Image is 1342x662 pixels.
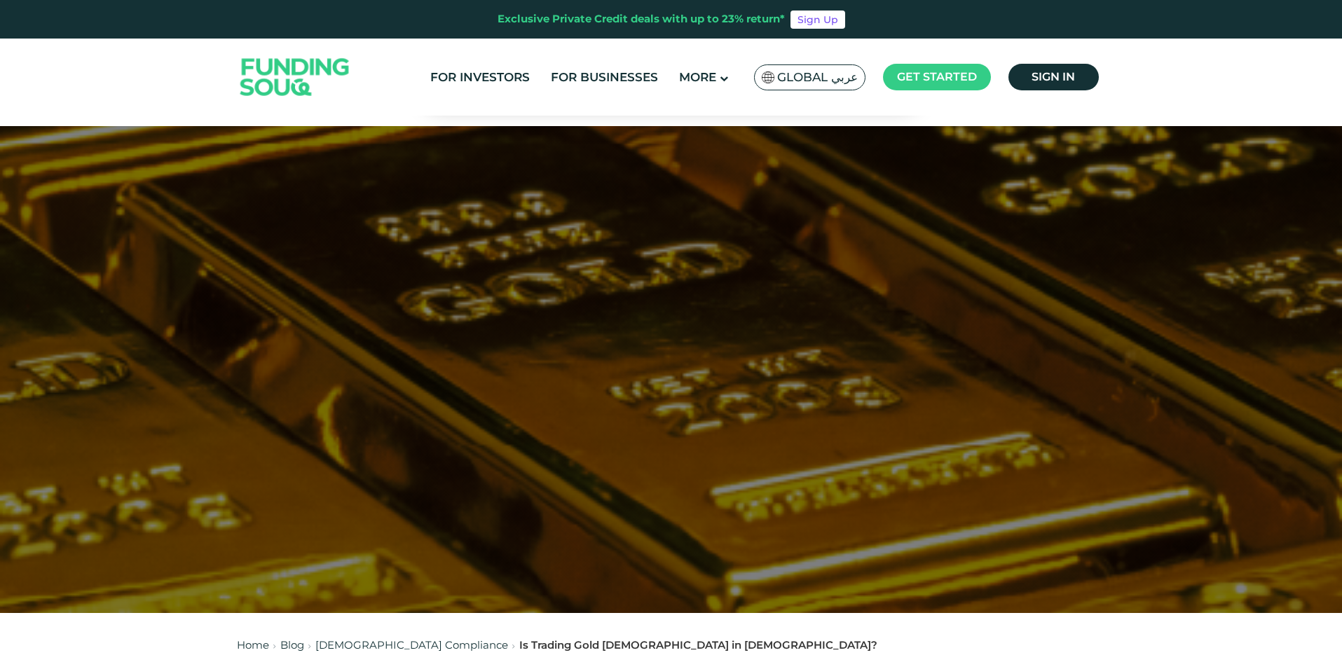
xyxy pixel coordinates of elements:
[790,11,845,29] a: Sign Up
[897,70,977,83] span: Get started
[237,638,269,651] a: Home
[777,69,858,85] span: Global عربي
[280,638,304,651] a: Blog
[427,66,533,89] a: For Investors
[547,66,662,89] a: For Businesses
[498,11,785,27] div: Exclusive Private Credit deals with up to 23% return*
[1032,70,1075,83] span: Sign in
[1008,64,1099,90] a: Sign in
[679,70,716,84] span: More
[226,42,364,113] img: Logo
[315,638,508,651] a: [DEMOGRAPHIC_DATA] Compliance
[762,71,774,83] img: SA Flag
[519,637,877,654] div: Is Trading Gold [DEMOGRAPHIC_DATA] in [DEMOGRAPHIC_DATA]?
